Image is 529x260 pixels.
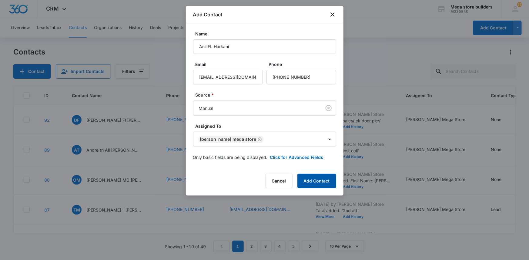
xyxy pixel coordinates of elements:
button: Cancel [266,174,293,188]
button: close [329,11,336,18]
input: Name [193,39,336,54]
label: Source [196,92,339,98]
label: Assigned To [196,123,339,129]
button: Add Contact [297,174,336,188]
input: Phone [266,70,336,84]
label: Phone [269,61,339,67]
h1: Add Contact [193,11,223,18]
div: [PERSON_NAME] Mega Store [200,137,256,141]
label: Email [196,61,265,67]
button: Click for Advanced Fields [270,154,323,160]
p: Only basic fields are being displayed. [193,154,268,160]
input: Email [193,70,263,84]
div: Remove John Mega Store [256,137,262,141]
button: Clear [324,103,333,113]
label: Name [196,31,339,37]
